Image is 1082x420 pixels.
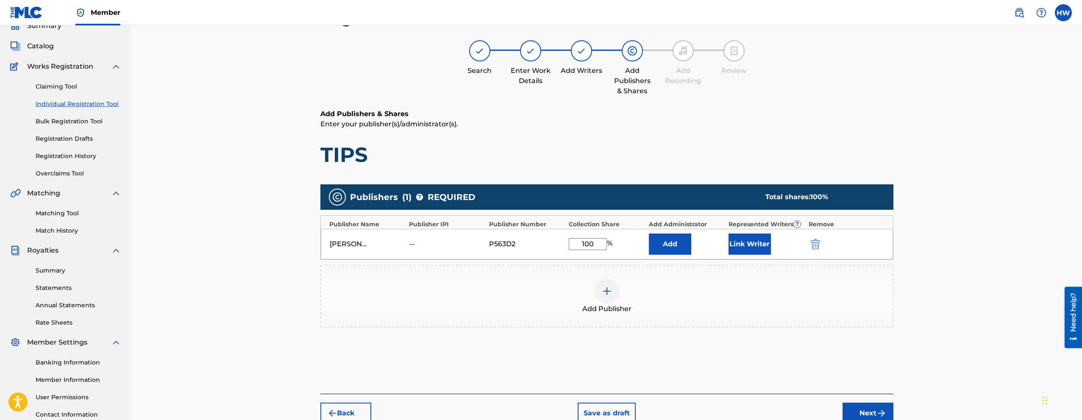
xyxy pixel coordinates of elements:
[27,245,58,256] span: Royalties
[36,82,121,91] a: Claiming Tool
[1036,8,1046,18] img: help
[320,119,893,129] p: Enter your publisher(s)/administrator(s).
[91,8,120,17] span: Member
[602,286,612,296] img: add
[111,337,121,348] img: expand
[662,66,704,86] div: Add Recording
[10,21,61,31] a: SummarySummary
[27,188,60,198] span: Matching
[350,191,398,203] span: Publishers
[576,46,587,56] img: step indicator icon for Add Writers
[1040,379,1082,420] iframe: Chat Widget
[329,220,405,229] div: Publisher Name
[560,66,603,76] div: Add Writers
[36,134,121,143] a: Registration Drafts
[111,188,121,198] img: expand
[509,66,552,86] div: Enter Work Details
[320,142,893,167] h1: TIPS
[402,191,412,203] span: ( 1 )
[459,66,501,76] div: Search
[729,234,771,255] button: Link Writer
[10,6,43,19] img: MLC Logo
[649,234,691,255] button: Add
[1042,388,1047,413] div: Drag
[10,21,20,31] img: Summary
[36,152,121,161] a: Registration History
[1055,4,1072,21] div: User Menu
[36,301,121,310] a: Annual Statements
[332,192,342,202] img: publishers
[582,304,631,314] span: Add Publisher
[36,169,121,178] a: Overclaims Tool
[27,41,54,51] span: Catalog
[678,46,688,56] img: step indicator icon for Add Recording
[765,192,876,202] div: Total shares:
[10,337,20,348] img: Member Settings
[526,46,536,56] img: step indicator icon for Enter Work Details
[729,220,804,229] div: Represented Writers
[75,8,86,18] img: Top Rightsholder
[36,410,121,419] a: Contact Information
[10,41,54,51] a: CatalogCatalog
[111,61,121,72] img: expand
[10,41,20,51] img: Catalog
[27,337,87,348] span: Member Settings
[1058,286,1082,348] iframe: Resource Center
[10,245,20,256] img: Royalties
[810,193,828,201] span: 100 %
[1014,8,1024,18] img: search
[320,109,893,119] h6: Add Publishers & Shares
[475,46,485,56] img: step indicator icon for Search
[36,358,121,367] a: Banking Information
[9,6,21,45] div: Need help?
[36,318,121,327] a: Rate Sheets
[36,100,121,108] a: Individual Registration Tool
[607,238,615,250] span: %
[876,408,887,418] img: f7272a7cc735f4ea7f67.svg
[327,408,337,418] img: 7ee5dd4eb1f8a8e3ef2f.svg
[1033,4,1050,21] div: Help
[10,61,21,72] img: Works Registration
[627,46,637,56] img: step indicator icon for Add Publishers & Shares
[569,220,645,229] div: Collection Share
[36,226,121,235] a: Match History
[10,188,21,198] img: Matching
[489,220,565,229] div: Publisher Number
[428,191,476,203] span: REQUIRED
[27,21,61,31] span: Summary
[36,266,121,275] a: Summary
[27,61,93,72] span: Works Registration
[794,221,801,228] span: ?
[811,239,820,249] img: 12a2ab48e56ec057fbd8.svg
[809,220,885,229] div: Remove
[36,284,121,292] a: Statements
[36,209,121,218] a: Matching Tool
[611,66,654,96] div: Add Publishers & Shares
[111,245,121,256] img: expand
[713,66,755,76] div: Review
[729,46,739,56] img: step indicator icon for Review
[36,393,121,402] a: User Permissions
[409,220,485,229] div: Publisher IPI
[36,117,121,126] a: Bulk Registration Tool
[416,194,423,200] span: ?
[36,375,121,384] a: Member Information
[1011,4,1028,21] a: Public Search
[649,220,725,229] div: Add Administrator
